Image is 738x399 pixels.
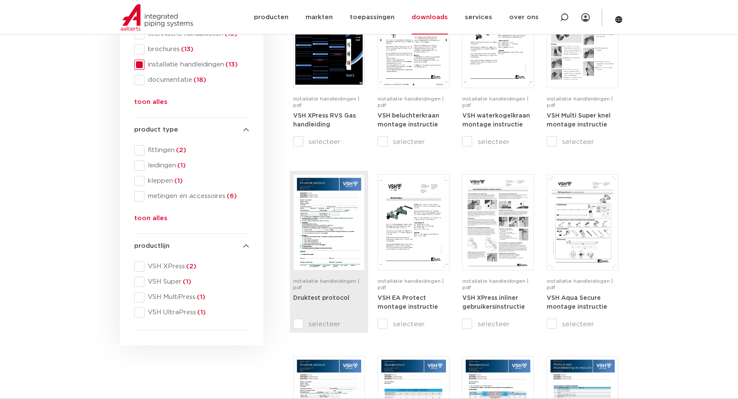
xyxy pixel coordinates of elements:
span: installatie handleidingen | pdf [378,96,444,108]
span: (2) [185,263,196,270]
div: brochures(13) [134,44,249,55]
strong: VSH Multi Super knel montage instructie [547,113,611,128]
a: VSH waterkogelkraan montage instructie [462,112,530,128]
div: VSH Super(1) [134,277,249,287]
a: VSH Aqua Secure montage instructie [547,295,607,310]
span: leidingen [144,161,249,170]
span: installatie handleidingen | pdf [547,96,613,108]
h4: productlijn [134,241,249,251]
img: ea-protectgebrinstr150x15050043732014-10nl-pdf.jpg [380,176,447,268]
a: Druktest protocol [293,295,349,301]
span: VSH XPress [144,262,249,271]
h4: product type [134,125,249,135]
span: (18) [192,77,206,83]
img: vsh-aqua-secure-a5-26-02-2015-pdf.jpg [549,176,616,268]
span: installatie handleidingen | pdf [378,278,444,290]
label: selecteer [378,137,449,147]
div: kleppen(1) [134,176,249,186]
span: installatie handleidingen | pdf [293,278,359,290]
span: installatie handleidingen | pdf [462,96,528,108]
span: VSH UltraPress [144,308,249,317]
div: documentatie(18) [134,75,249,85]
div: leidingen(1) [134,161,249,171]
span: brochures [144,45,249,54]
div: metingen en accessoires(6) [134,191,249,201]
span: VSH Super [144,278,249,286]
div: VSH UltraPress(1) [134,307,249,318]
span: (6) [225,193,237,199]
span: (1) [182,278,191,285]
label: selecteer [378,319,449,329]
div: VSH MultiPress(1) [134,292,249,302]
img: 01-nl1vsh-druktestprotocol-perslucht-of-gas-pdf.jpg [295,176,363,268]
span: (1) [196,294,205,300]
span: installatie handleidingen [144,60,249,69]
span: (1) [173,178,183,184]
label: selecteer [462,137,533,147]
span: VSH MultiPress [144,293,249,301]
span: installatie handleidingen | pdf [462,278,528,290]
span: installatie handleidingen | pdf [293,96,359,108]
img: xpress-inlinergebruikersinstructie2014-pdf.jpg [464,176,531,268]
div: installatie handleidingen(13) [134,60,249,70]
div: VSH XPress(2) [134,261,249,272]
label: selecteer [462,319,533,329]
span: metingen en accessoires [144,192,249,201]
div: fittingen(2) [134,145,249,155]
label: selecteer [293,137,365,147]
span: kleppen [144,177,249,185]
button: toon alles [134,97,167,111]
span: documentatie [144,76,249,84]
span: fittingen [144,146,249,155]
a: VSH Multi Super knel montage instructie [547,112,611,128]
label: selecteer [547,319,618,329]
strong: VSH beluchterkraan montage instructie [378,113,439,128]
label: selecteer [547,137,618,147]
span: (1) [196,309,206,316]
a: VSH XPress RVS Gas handleiding [293,112,356,128]
a: VSH beluchterkraan montage instructie [378,112,439,128]
a: VSH EA Protect montage instructie [378,295,438,310]
a: VSH XPress inliner gebruikersinstructie [462,295,525,310]
span: (13) [180,46,193,52]
label: selecteer [293,319,365,329]
span: (2) [175,147,186,153]
span: installatie handleidingen | pdf [547,278,613,290]
span: (1) [176,162,186,169]
button: toon alles [134,213,167,227]
strong: VSH waterkogelkraan montage instructie [462,113,530,128]
strong: VSH XPress RVS Gas handleiding [293,113,356,128]
span: (13) [224,61,238,68]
